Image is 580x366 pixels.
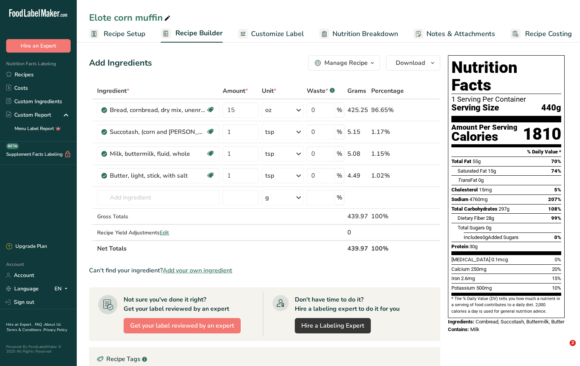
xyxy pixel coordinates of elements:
[347,212,368,221] div: 439.97
[511,25,572,43] a: Recipe Costing
[265,171,274,180] div: tsp
[124,295,229,313] div: Not sure you've done it right? Get your label reviewed by an expert
[448,326,469,332] span: Contains:
[346,240,370,256] th: 439.97
[265,127,274,137] div: tsp
[570,340,576,346] span: 2
[469,244,478,249] span: 30g
[308,55,380,71] button: Manage Recipe
[104,29,145,39] span: Recipe Setup
[55,284,71,293] div: EN
[413,25,495,43] a: Notes & Attachments
[451,187,478,193] span: Cholesterol
[451,206,497,212] span: Total Carbohydrates
[110,106,206,115] div: Bread, cornbread, dry mix, unenriched (includes corn muffin mix)
[371,127,404,137] div: 1.17%
[97,213,220,221] div: Gross Totals
[347,228,368,237] div: 0
[469,196,487,202] span: 4760mg
[319,25,398,43] a: Nutrition Breakdown
[552,285,561,291] span: 10%
[371,212,404,221] div: 100%
[523,124,561,144] div: 1810
[458,168,487,174] span: Saturated Fat
[479,187,492,193] span: 15mg
[295,318,371,333] a: Hire a Labeling Expert
[471,266,486,272] span: 250mg
[555,257,561,262] span: 0%
[470,326,479,332] span: Milk
[458,177,477,183] span: Fat
[451,285,475,291] span: Potassium
[110,127,206,137] div: Succotash, (corn and [PERSON_NAME]), canned, with whole kernel corn, solids and liquids
[6,282,39,295] a: Language
[6,39,71,53] button: Hire an Expert
[238,25,304,43] a: Customize Label
[161,25,223,43] a: Recipe Builder
[175,28,223,38] span: Recipe Builder
[478,177,484,183] span: 0g
[265,106,271,115] div: oz
[451,244,468,249] span: Protein
[347,106,368,115] div: 425.25
[552,266,561,272] span: 20%
[451,275,460,281] span: Iron
[97,86,129,96] span: Ingredient
[541,103,561,113] span: 440g
[6,322,33,327] a: Hire an Expert .
[7,327,43,333] a: Terms & Conditions .
[110,149,206,158] div: Milk, buttermilk, fluid, whole
[130,321,234,330] span: Get your label reviewed by an expert
[448,319,474,325] span: Ingredients:
[223,86,248,96] span: Amount
[451,147,561,157] section: % Daily Value *
[458,177,470,183] i: Trans
[371,149,404,158] div: 1.15%
[499,206,509,212] span: 297g
[324,58,368,68] div: Manage Recipe
[43,327,67,333] a: Privacy Policy
[551,215,561,221] span: 99%
[370,240,405,256] th: 100%
[451,257,490,262] span: [MEDICAL_DATA]
[89,25,145,43] a: Recipe Setup
[96,240,345,256] th: Net Totals
[371,106,404,115] div: 96.65%
[552,275,561,281] span: 15%
[6,322,61,333] a: About Us .
[451,196,468,202] span: Sodium
[548,196,561,202] span: 207%
[347,86,366,96] span: Grams
[262,86,276,96] span: Unit
[6,143,19,149] div: BETA
[371,171,404,180] div: 1.02%
[548,206,561,212] span: 108%
[476,319,564,325] span: Cornbread, Succotash, Buttermilk, Butter
[554,234,561,240] span: 0%
[386,55,440,71] button: Download
[451,296,561,315] section: * The % Daily Value (DV) tells you how much a nutrient in a serving of food contributes to a dail...
[451,124,517,131] div: Amount Per Serving
[89,57,152,69] div: Add Ingredients
[426,29,495,39] span: Notes & Attachments
[97,190,220,205] input: Add Ingredient
[525,29,572,39] span: Recipe Costing
[110,171,206,180] div: Butter, light, stick, with salt
[89,266,440,275] div: Can't find your ingredient?
[332,29,398,39] span: Nutrition Breakdown
[6,345,71,354] div: Powered By FoodLabelMaker © 2025 All Rights Reserved
[6,111,51,119] div: Custom Report
[451,59,561,94] h1: Nutrition Facts
[97,229,220,237] div: Recipe Yield Adjustments
[265,149,274,158] div: tsp
[451,158,471,164] span: Total Fat
[451,266,470,272] span: Calcium
[473,158,481,164] span: 55g
[554,340,572,358] iframe: Intercom live chat
[486,225,491,231] span: 0g
[464,234,519,240] span: Includes Added Sugars
[551,158,561,164] span: 70%
[371,86,404,96] span: Percentage
[476,285,492,291] span: 500mg
[347,149,368,158] div: 5.08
